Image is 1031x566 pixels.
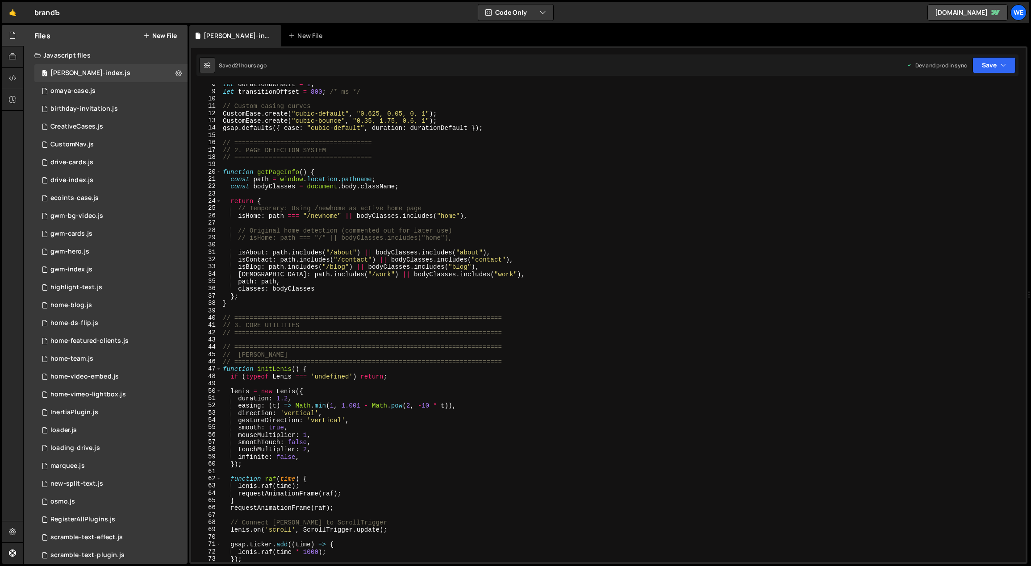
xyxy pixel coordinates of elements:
div: 19 [191,161,221,168]
div: 12095/34815.js [34,493,188,511]
div: 46 [191,358,221,365]
div: CustomNav.js [50,141,94,149]
div: 21 hours ago [235,62,267,69]
div: 15 [191,132,221,139]
div: 12095/35237.js [34,171,188,189]
div: 12095/37997.js [34,314,188,332]
div: 12095/29478.js [34,457,188,475]
div: 12095/39566.js [34,189,188,207]
div: home-video-embed.js [50,373,119,381]
div: 16 [191,139,221,146]
div: 12095/31445.js [34,118,188,136]
div: 12095/29323.js [34,404,188,421]
div: highlight-text.js [50,283,102,291]
div: birthday-invitation.js [50,105,118,113]
div: marquee.js [50,462,85,470]
div: 37 [191,292,221,300]
button: New File [143,32,177,39]
div: 12095/33534.js [34,207,188,225]
div: 47 [191,365,221,372]
div: 52 [191,402,221,409]
div: 18 [191,154,221,161]
div: 12095/39580.js [34,475,188,493]
div: 12095/31221.js [34,511,188,529]
div: 68 [191,519,221,526]
div: Javascript files [24,46,188,64]
div: 55 [191,424,221,431]
div: 50 [191,387,221,395]
div: 17 [191,146,221,154]
div: new-split-text.js [50,480,103,488]
div: 49 [191,380,221,387]
div: 11 [191,102,221,109]
div: 63 [191,482,221,489]
a: 🤙 [2,2,24,23]
div: 45 [191,351,221,358]
div: 59 [191,453,221,460]
div: 21 [191,175,221,183]
div: 67 [191,512,221,519]
div: 12095/39583.js [34,279,188,296]
div: loading-drive.js [50,444,100,452]
div: RegisterAllPlugins.js [50,516,115,524]
div: home-vimeo-lightbox.js [50,391,126,399]
div: 34 [191,271,221,278]
div: 24 [191,197,221,204]
div: 12 [191,110,221,117]
div: 12095/29427.js [34,368,188,386]
div: 70 [191,533,221,541]
button: Code Only [478,4,553,21]
span: 0 [42,71,47,78]
div: 12095/34818.js [34,261,188,279]
div: 40 [191,314,221,321]
div: 38 [191,300,221,307]
div: 43 [191,336,221,343]
div: 12095/36196.js [34,439,188,457]
div: 22 [191,183,221,190]
div: 26 [191,212,221,219]
div: 58 [191,445,221,453]
div: 12095/37932.js [34,529,188,546]
div: gwm-bg-video.js [50,212,103,220]
div: 73 [191,555,221,562]
div: 65 [191,497,221,504]
div: home-team.js [50,355,93,363]
div: loader.js [50,426,77,434]
div: 72 [191,548,221,555]
div: 23 [191,190,221,197]
div: gwm-cards.js [50,230,92,238]
div: 25 [191,204,221,212]
div: 54 [191,416,221,424]
div: gwm-index.js [50,266,92,274]
div: 69 [191,526,221,533]
div: home-ds-flip.js [50,319,98,327]
a: We [1010,4,1027,21]
button: Save [973,57,1016,73]
div: home-featured-clients.js [50,337,129,345]
div: 42 [191,329,221,336]
div: 27 [191,219,221,226]
div: 12095/38008.js [34,386,188,404]
div: 12095/38421.js [34,332,188,350]
div: Dev and prod in sync [906,62,967,69]
div: 48 [191,373,221,380]
div: 29 [191,234,221,241]
div: 35 [191,278,221,285]
div: 12095/46345.js [34,82,188,100]
div: 62 [191,475,221,482]
div: 12095/46624.js [34,64,188,82]
div: New File [288,31,326,40]
div: 12095/40244.js [34,296,188,314]
div: drive-index.js [50,176,93,184]
div: 51 [191,395,221,402]
div: brandЪ [34,7,60,18]
a: [DOMAIN_NAME] [927,4,1008,21]
div: 12095/34673.js [34,225,188,243]
div: gwm-hero.js [50,248,89,256]
h2: Files [34,31,50,41]
div: InertiaPlugin.js [50,408,98,416]
div: 10 [191,95,221,102]
div: 14 [191,124,221,131]
div: 12095/39251.js [34,350,188,368]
